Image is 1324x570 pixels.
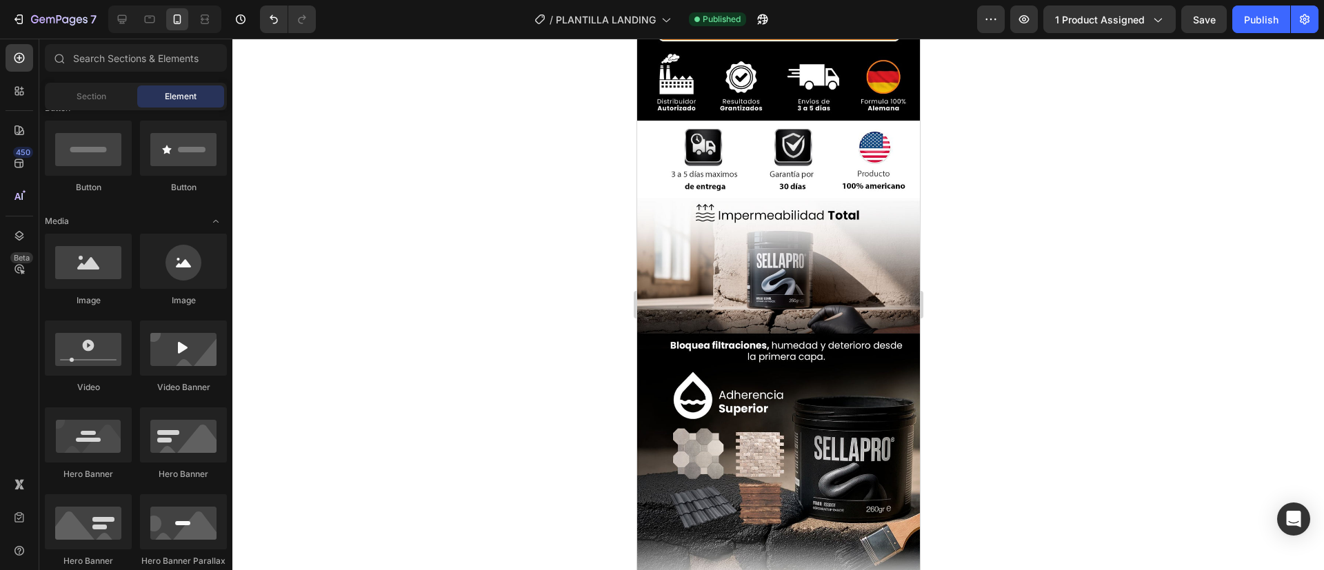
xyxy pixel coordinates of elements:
[45,468,132,480] div: Hero Banner
[1055,12,1145,27] span: 1 product assigned
[165,90,197,103] span: Element
[140,468,227,480] div: Hero Banner
[140,181,227,194] div: Button
[45,181,132,194] div: Button
[205,210,227,232] span: Toggle open
[13,147,33,158] div: 450
[1043,6,1176,33] button: 1 product assigned
[556,12,656,27] span: PLANTILLA LANDING
[45,381,132,394] div: Video
[90,11,97,28] p: 7
[1181,6,1227,33] button: Save
[77,90,106,103] span: Section
[45,294,132,307] div: Image
[260,6,316,33] div: Undo/Redo
[1232,6,1290,33] button: Publish
[140,555,227,567] div: Hero Banner Parallax
[45,215,69,227] span: Media
[550,12,553,27] span: /
[10,252,33,263] div: Beta
[45,44,227,72] input: Search Sections & Elements
[1193,14,1216,26] span: Save
[703,13,741,26] span: Published
[140,381,227,394] div: Video Banner
[1244,12,1278,27] div: Publish
[637,39,920,570] iframe: Design area
[140,294,227,307] div: Image
[1277,502,1310,536] div: Open Intercom Messenger
[45,555,132,567] div: Hero Banner
[6,6,103,33] button: 7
